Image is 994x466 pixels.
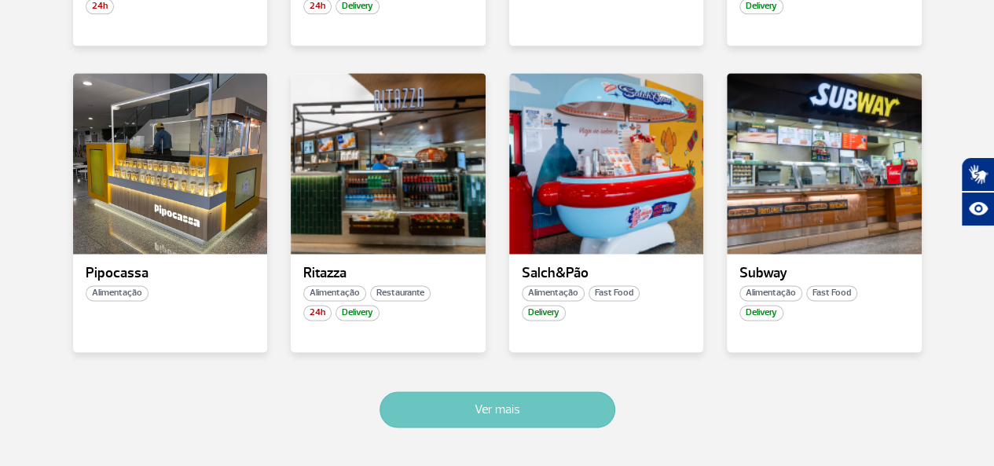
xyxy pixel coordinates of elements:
p: Pipocassa [86,266,255,281]
div: Plugin de acessibilidade da Hand Talk. [961,157,994,226]
span: Delivery [739,305,783,321]
span: Fast Food [589,285,640,301]
span: 24h [303,305,332,321]
span: Alimentação [522,285,585,301]
button: Ver mais [380,391,615,427]
p: Subway [739,266,909,281]
p: Salch&Pão [522,266,691,281]
span: Restaurante [370,285,431,301]
span: Alimentação [86,285,149,301]
button: Abrir recursos assistivos. [961,192,994,226]
span: Fast Food [806,285,857,301]
span: Delivery [522,305,566,321]
p: Ritazza [303,266,473,281]
span: Delivery [336,305,380,321]
span: Alimentação [739,285,802,301]
button: Abrir tradutor de língua de sinais. [961,157,994,192]
span: Alimentação [303,285,366,301]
